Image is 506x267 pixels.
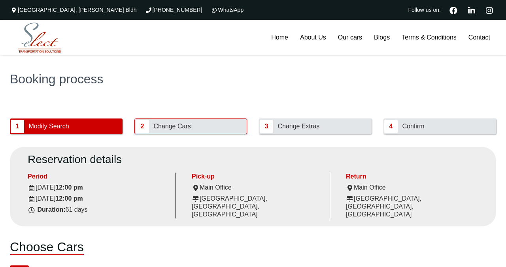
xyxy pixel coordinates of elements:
[259,118,372,134] button: 3 Change Extras
[10,73,496,85] h1: Booking process
[12,21,67,55] img: Select Rent a Car
[28,195,170,203] div: [DATE]
[396,20,463,55] a: Terms & Conditions
[332,20,368,55] a: Our cars
[384,120,398,133] span: 4
[136,120,149,133] span: 2
[192,173,324,181] div: Pick-up
[346,195,478,218] div: [GEOGRAPHIC_DATA], [GEOGRAPHIC_DATA], [GEOGRAPHIC_DATA]
[145,7,202,13] a: [PHONE_NUMBER]
[399,119,427,134] span: Confirm
[210,7,244,13] a: WhatsApp
[275,119,322,134] span: Change Extras
[192,195,324,218] div: [GEOGRAPHIC_DATA], [GEOGRAPHIC_DATA], [GEOGRAPHIC_DATA]
[134,118,247,134] button: 2 Change Cars
[463,20,496,55] a: Contact
[346,173,478,181] div: Return
[28,184,170,192] div: [DATE]
[28,206,170,214] div: 61 days
[10,118,123,134] button: 1 Modify Search
[28,173,170,181] div: Period
[37,206,65,213] strong: Duration:
[151,119,193,134] span: Change Cars
[10,233,84,255] h1: Choose Cars
[446,6,461,14] a: Facebook
[265,20,294,55] a: Home
[482,6,496,14] a: Instagram
[11,120,24,133] span: 1
[368,20,396,55] a: Blogs
[294,20,332,55] a: About Us
[28,153,478,166] h2: Reservation details
[55,184,83,191] strong: 12:00 pm
[260,120,273,133] span: 3
[464,6,478,14] a: Linkedin
[383,118,496,134] button: 4 Confirm
[55,195,83,202] strong: 12:00 pm
[26,119,72,134] span: Modify Search
[346,184,478,192] div: Main Office
[192,184,324,192] div: Main Office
